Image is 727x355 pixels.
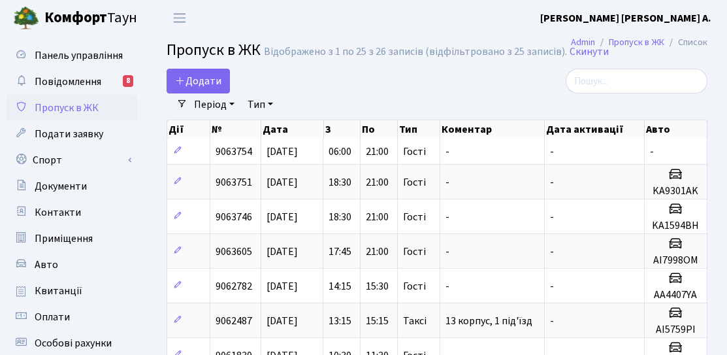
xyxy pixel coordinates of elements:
[445,210,449,224] span: -
[264,46,567,58] div: Відображено з 1 по 25 з 26 записів (відфільтровано з 25 записів).
[329,210,351,224] span: 18:30
[329,245,351,259] span: 17:45
[550,279,554,294] span: -
[7,199,137,226] a: Контакти
[35,310,70,324] span: Оплати
[175,74,221,88] span: Додати
[261,120,324,139] th: Дата
[329,144,351,159] span: 06:00
[570,46,609,58] a: Скинути
[609,35,664,49] a: Пропуск в ЖК
[403,177,426,188] span: Гості
[35,48,123,63] span: Панель управління
[216,210,252,224] span: 9063746
[35,205,81,220] span: Контакти
[550,144,554,159] span: -
[267,175,298,190] span: [DATE]
[267,314,298,328] span: [DATE]
[7,42,137,69] a: Панель управління
[545,120,645,139] th: Дата активації
[44,7,137,29] span: Таун
[7,69,137,95] a: Повідомлення8
[440,120,545,139] th: Коментар
[571,35,595,49] a: Admin
[324,120,361,139] th: З
[650,289,702,301] h5: AA4407YA
[216,144,252,159] span: 9063754
[329,279,351,294] span: 14:15
[35,231,93,246] span: Приміщення
[398,120,440,139] th: Тип
[650,144,654,159] span: -
[650,220,702,232] h5: KA1594BH
[7,147,137,173] a: Спорт
[361,120,398,139] th: По
[366,210,389,224] span: 21:00
[650,185,702,197] h5: KA9301AK
[650,324,702,336] h5: АІ5759РІ
[366,175,389,190] span: 21:00
[216,279,252,294] span: 9062782
[329,175,351,190] span: 18:30
[35,336,112,350] span: Особові рахунки
[267,144,298,159] span: [DATE]
[366,279,389,294] span: 15:30
[329,314,351,328] span: 13:15
[267,210,298,224] span: [DATE]
[7,226,137,252] a: Приміщення
[403,246,426,257] span: Гості
[551,29,727,56] nav: breadcrumb
[267,245,298,259] span: [DATE]
[123,75,133,87] div: 8
[35,284,82,298] span: Квитанції
[550,175,554,190] span: -
[366,245,389,259] span: 21:00
[267,279,298,294] span: [DATE]
[7,252,137,278] a: Авто
[445,144,449,159] span: -
[35,127,103,141] span: Подати заявку
[242,93,278,116] a: Тип
[35,258,58,272] span: Авто
[403,316,427,326] span: Таксі
[35,101,99,115] span: Пропуск в ЖК
[13,5,39,31] img: logo.png
[35,75,101,89] span: Повідомлення
[403,146,426,157] span: Гості
[445,245,449,259] span: -
[445,279,449,294] span: -
[167,69,230,93] a: Додати
[216,175,252,190] span: 9063751
[44,7,107,28] b: Комфорт
[540,11,711,25] b: [PERSON_NAME] [PERSON_NAME] А.
[550,245,554,259] span: -
[7,304,137,330] a: Оплати
[7,173,137,199] a: Документи
[650,254,702,267] h5: AI7998OM
[167,120,210,139] th: Дії
[7,121,137,147] a: Подати заявку
[189,93,240,116] a: Період
[445,314,532,328] span: 13 корпус, 1 під'їзд
[403,281,426,292] span: Гості
[664,35,707,50] li: Список
[210,120,261,139] th: №
[35,179,87,194] span: Документи
[216,245,252,259] span: 9063605
[403,212,426,222] span: Гості
[7,95,137,121] a: Пропуск в ЖК
[540,10,711,26] a: [PERSON_NAME] [PERSON_NAME] А.
[216,314,252,328] span: 9062487
[550,314,554,328] span: -
[167,39,261,61] span: Пропуск в ЖК
[163,7,196,29] button: Переключити навігацію
[550,210,554,224] span: -
[445,175,449,190] span: -
[7,278,137,304] a: Квитанції
[366,144,389,159] span: 21:00
[645,120,707,139] th: Авто
[566,69,707,93] input: Пошук...
[366,314,389,328] span: 15:15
